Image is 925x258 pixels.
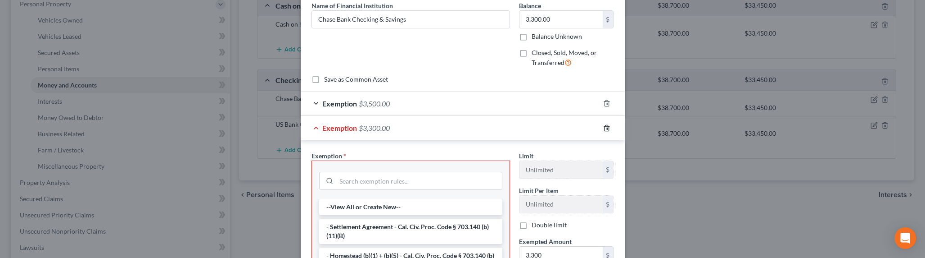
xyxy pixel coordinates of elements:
input: -- [519,161,603,178]
span: Exemption [311,152,342,160]
span: Closed, Sold, Moved, or Transferred [532,49,597,66]
span: Exempted Amount [519,238,572,245]
span: Exemption [322,99,357,108]
label: Double limit [532,221,567,230]
li: --View All or Create New-- [319,199,502,215]
label: Limit Per Item [519,186,559,195]
div: $ [603,196,614,213]
span: Exemption [322,124,357,132]
label: Save as Common Asset [324,75,388,84]
input: -- [519,196,603,213]
li: - Settlement Agreement - Cal. Civ. Proc. Code § 703.140 (b)(11)(B) [319,219,502,244]
div: $ [603,11,614,28]
span: Name of Financial Institution [311,2,393,9]
span: Limit [519,152,533,160]
input: 0.00 [519,11,603,28]
label: Balance [519,1,541,10]
input: Enter name... [312,11,510,28]
label: Balance Unknown [532,32,582,41]
div: Open Intercom Messenger [894,227,916,249]
span: $3,300.00 [359,124,390,132]
input: Search exemption rules... [336,172,502,189]
span: $3,500.00 [359,99,390,108]
div: $ [603,161,614,178]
